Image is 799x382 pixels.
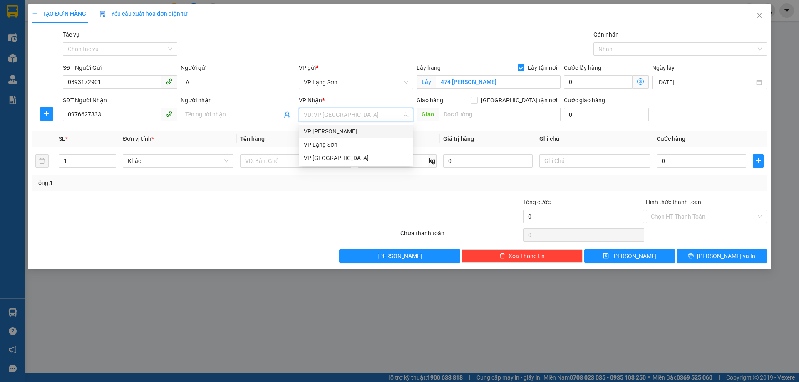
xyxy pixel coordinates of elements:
span: printer [688,253,694,259]
div: Tổng: 1 [35,178,308,187]
div: VP gửi [299,63,413,72]
span: Giá trị hàng [443,136,474,142]
span: [PERSON_NAME] [612,251,657,261]
button: plus [40,107,53,121]
button: [PERSON_NAME] [339,249,460,263]
span: Tên hàng [240,136,265,142]
span: Yêu cầu xuất hóa đơn điện tử [99,10,187,17]
span: Lấy tận nơi [524,63,561,72]
div: Người nhận [181,96,295,105]
span: [PERSON_NAME] và In [697,251,755,261]
div: VP Minh Khai [299,125,413,138]
span: Giao [417,108,439,121]
label: Gán nhãn [593,31,619,38]
span: Tổng cước [523,199,551,205]
span: Đơn vị tính [123,136,154,142]
input: Ngày lấy [657,78,754,87]
span: Lấy hàng [417,64,441,71]
div: SĐT Người Gửi [63,63,177,72]
div: VP Lạng Sơn [304,140,408,149]
div: VP [PERSON_NAME] [304,127,408,136]
span: SL [59,136,65,142]
button: save[PERSON_NAME] [584,249,675,263]
span: plus [32,11,38,17]
span: close [756,12,763,19]
button: delete [35,154,49,168]
span: phone [166,111,172,117]
label: Tác vụ [63,31,79,38]
span: Lấy [417,75,436,89]
span: TẠO ĐƠN HÀNG [32,10,86,17]
span: VP Lạng Sơn [304,76,408,89]
div: VP Hà Nội [299,151,413,165]
span: phone [166,78,172,85]
label: Cước giao hàng [564,97,605,104]
button: printer[PERSON_NAME] và In [677,249,767,263]
button: deleteXóa Thông tin [462,249,583,263]
span: plus [40,111,53,117]
span: Giao hàng [417,97,443,104]
span: VP Nhận [299,97,322,104]
label: Hình thức thanh toán [646,199,701,205]
input: Dọc đường [439,108,561,121]
span: [PERSON_NAME] [377,251,422,261]
span: save [603,253,609,259]
span: Xóa Thông tin [509,251,545,261]
button: plus [753,154,764,168]
div: VP [GEOGRAPHIC_DATA] [304,153,408,163]
div: SĐT Người Nhận [63,96,177,105]
span: plus [753,158,763,164]
span: user-add [284,111,290,118]
th: Ghi chú [536,131,653,147]
div: VP Lạng Sơn [299,138,413,151]
span: dollar-circle [637,78,644,85]
input: Lấy tận nơi [436,75,561,89]
label: Cước lấy hàng [564,64,601,71]
span: [GEOGRAPHIC_DATA] tận nơi [478,96,561,105]
label: Ngày lấy [652,64,675,71]
div: Chưa thanh toán [399,229,522,243]
img: icon [99,11,106,17]
input: Cước lấy hàng [564,75,633,89]
span: Khác [128,155,228,167]
input: VD: Bàn, Ghế [240,154,351,168]
div: Người gửi [181,63,295,72]
span: Cước hàng [657,136,685,142]
button: Close [748,4,771,27]
input: Cước giao hàng [564,108,649,121]
input: 0 [443,154,533,168]
span: kg [428,154,437,168]
span: delete [499,253,505,259]
input: Ghi Chú [539,154,650,168]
